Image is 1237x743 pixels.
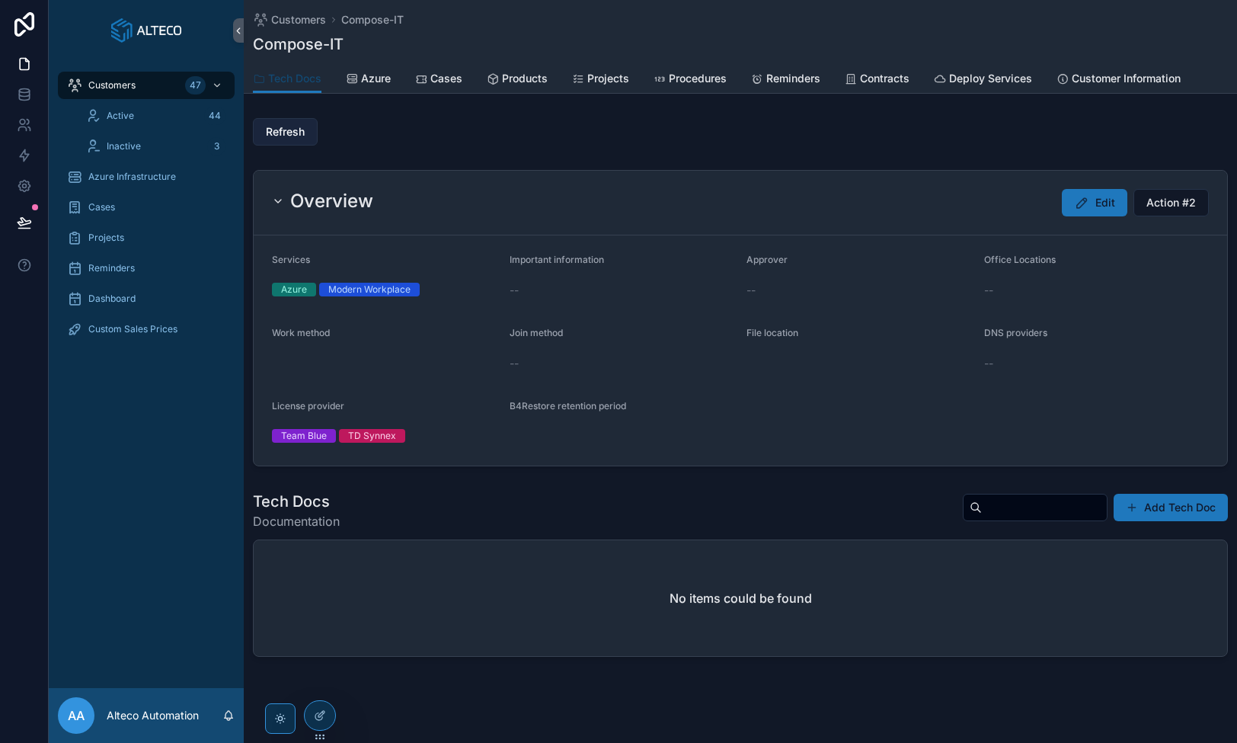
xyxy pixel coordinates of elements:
[88,262,135,274] span: Reminders
[253,34,344,55] h1: Compose-IT
[670,589,812,607] h2: No items could be found
[766,71,820,86] span: Reminders
[107,140,141,152] span: Inactive
[845,65,909,95] a: Contracts
[746,327,798,338] span: File location
[271,12,326,27] span: Customers
[281,283,307,296] div: Azure
[253,12,326,27] a: Customers
[1056,65,1181,95] a: Customer Information
[984,254,1056,265] span: Office Locations
[361,71,391,86] span: Azure
[281,429,327,443] div: Team Blue
[510,356,519,371] span: --
[88,293,136,305] span: Dashboard
[272,400,344,412] span: License provider
[58,72,235,99] a: Customers47
[49,61,244,363] div: scrollable content
[860,71,909,86] span: Contracts
[510,327,563,338] span: Join method
[502,71,548,86] span: Products
[341,12,404,27] a: Compose-IT
[746,254,788,265] span: Approver
[984,356,993,371] span: --
[984,283,993,298] span: --
[1072,71,1181,86] span: Customer Information
[88,232,124,244] span: Projects
[268,71,321,86] span: Tech Docs
[751,65,820,95] a: Reminders
[185,76,206,94] div: 47
[266,124,305,139] span: Refresh
[253,491,340,512] h1: Tech Docs
[348,429,396,443] div: TD Synnex
[107,708,199,723] p: Alteco Automation
[272,327,330,338] span: Work method
[88,323,177,335] span: Custom Sales Prices
[68,706,85,725] span: AA
[253,65,321,94] a: Tech Docs
[207,137,225,155] div: 3
[290,189,373,213] h2: Overview
[58,255,235,282] a: Reminders
[204,107,225,125] div: 44
[328,283,411,296] div: Modern Workplace
[510,283,519,298] span: --
[58,224,235,251] a: Projects
[58,194,235,221] a: Cases
[572,65,629,95] a: Projects
[1133,189,1209,216] button: Action #2
[1095,195,1115,210] span: Edit
[510,254,604,265] span: Important information
[654,65,727,95] a: Procedures
[88,79,136,91] span: Customers
[934,65,1032,95] a: Deploy Services
[587,71,629,86] span: Projects
[346,65,391,95] a: Azure
[430,71,462,86] span: Cases
[111,18,181,43] img: App logo
[88,171,176,183] span: Azure Infrastructure
[253,118,318,146] button: Refresh
[1146,195,1196,210] span: Action #2
[1062,189,1127,216] button: Edit
[58,285,235,312] a: Dashboard
[58,163,235,191] a: Azure Infrastructure
[58,315,235,343] a: Custom Sales Prices
[487,65,548,95] a: Products
[76,133,235,160] a: Inactive3
[984,327,1047,338] span: DNS providers
[76,102,235,130] a: Active44
[107,110,134,122] span: Active
[253,512,340,530] span: Documentation
[510,400,626,412] span: B4Restore retention period
[949,71,1032,86] span: Deploy Services
[669,71,727,86] span: Procedures
[1114,494,1228,521] button: Add Tech Doc
[746,283,756,298] span: --
[88,201,115,213] span: Cases
[272,254,310,265] span: Services
[415,65,462,95] a: Cases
